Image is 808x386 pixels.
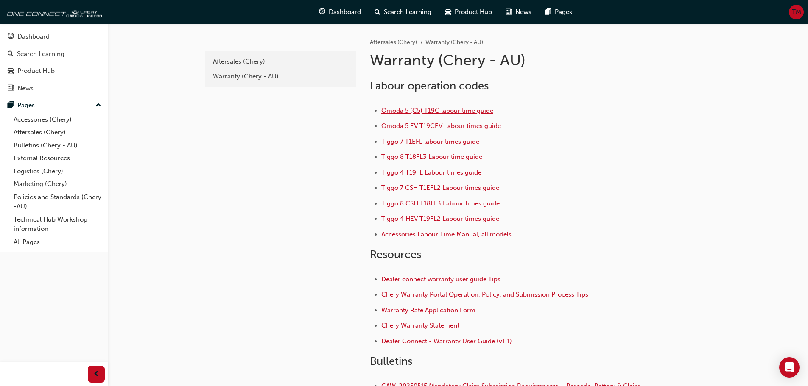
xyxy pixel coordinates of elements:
div: Product Hub [17,66,55,76]
span: Bulletins [370,355,412,368]
a: Aftersales (Chery) [209,54,353,69]
a: Tiggo 8 T18FL3 Labour time guide [381,153,482,161]
a: Tiggo 4 T19FL Labour times guide [381,169,481,176]
a: Dealer connect warranty user guide Tips [381,275,500,283]
span: up-icon [95,100,101,111]
span: pages-icon [8,102,14,109]
span: search-icon [375,7,380,17]
span: pages-icon [545,7,551,17]
a: Marketing (Chery) [10,178,105,191]
a: Accessories (Chery) [10,113,105,126]
h1: Warranty (Chery - AU) [370,51,648,69]
li: Warranty (Chery - AU) [425,38,483,47]
a: pages-iconPages [538,3,579,21]
span: news-icon [8,85,14,92]
div: Open Intercom Messenger [779,357,800,378]
span: guage-icon [319,7,325,17]
button: Pages [3,97,105,113]
span: Dashboard [329,7,361,17]
a: news-iconNews [499,3,538,21]
a: Dashboard [3,29,105,44]
span: car-icon [8,67,14,75]
a: Bulletins (Chery - AU) [10,139,105,152]
a: Tiggo 4 HEV T19FL2 Labour times guide [381,215,499,222]
a: guage-iconDashboard [312,3,368,21]
div: News [17,83,34,93]
a: Search Learning [3,46,105,62]
div: Search Learning [17,49,64,59]
span: news-icon [506,7,512,17]
a: Aftersales (Chery) [10,126,105,139]
a: car-iconProduct Hub [438,3,499,21]
a: Technical Hub Workshop information [10,213,105,236]
a: Omoda 5 (C5) T19C labour time guide [381,107,493,114]
div: Pages [17,100,35,110]
a: Tiggo 8 CSH T18FL3 Labour times guide [381,200,500,207]
span: Resources [370,248,421,261]
div: Warranty (Chery - AU) [213,72,349,81]
a: Warranty Rate Application Form [381,306,475,314]
span: News [515,7,531,17]
span: Pages [555,7,572,17]
img: oneconnect [4,3,102,20]
a: News [3,81,105,96]
a: Tiggo 7 T1EFL labour times guide [381,138,479,145]
a: Dealer Connect - Warranty User Guide (v1.1) [381,337,512,345]
span: car-icon [445,7,451,17]
button: TM [789,5,804,19]
span: Labour operation codes [370,79,489,92]
a: Logistics (Chery) [10,165,105,178]
span: prev-icon [93,369,100,380]
a: Aftersales (Chery) [370,39,417,46]
span: search-icon [8,50,14,58]
div: Dashboard [17,32,50,42]
span: TM [792,7,801,17]
a: Accessories Labour Time Manual, all models [381,230,512,238]
a: search-iconSearch Learning [368,3,438,21]
a: Omoda 5 EV T19CEV Labour times guide [381,122,501,130]
div: Aftersales (Chery) [213,57,349,67]
span: Product Hub [455,7,492,17]
a: External Resources [10,152,105,165]
a: Product Hub [3,63,105,79]
a: Chery Warranty Portal Operation, Policy, and Submission Process Tips [381,291,588,298]
span: Search Learning [384,7,431,17]
button: DashboardSearch LearningProduct HubNews [3,27,105,97]
span: guage-icon [8,33,14,41]
a: Chery Warranty Statement [381,322,459,329]
a: Policies and Standards (Chery -AU) [10,191,105,213]
a: Warranty (Chery - AU) [209,69,353,84]
a: Tiggo 7 CSH T1EFL2 Labour times guide [381,184,499,192]
a: All Pages [10,236,105,249]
